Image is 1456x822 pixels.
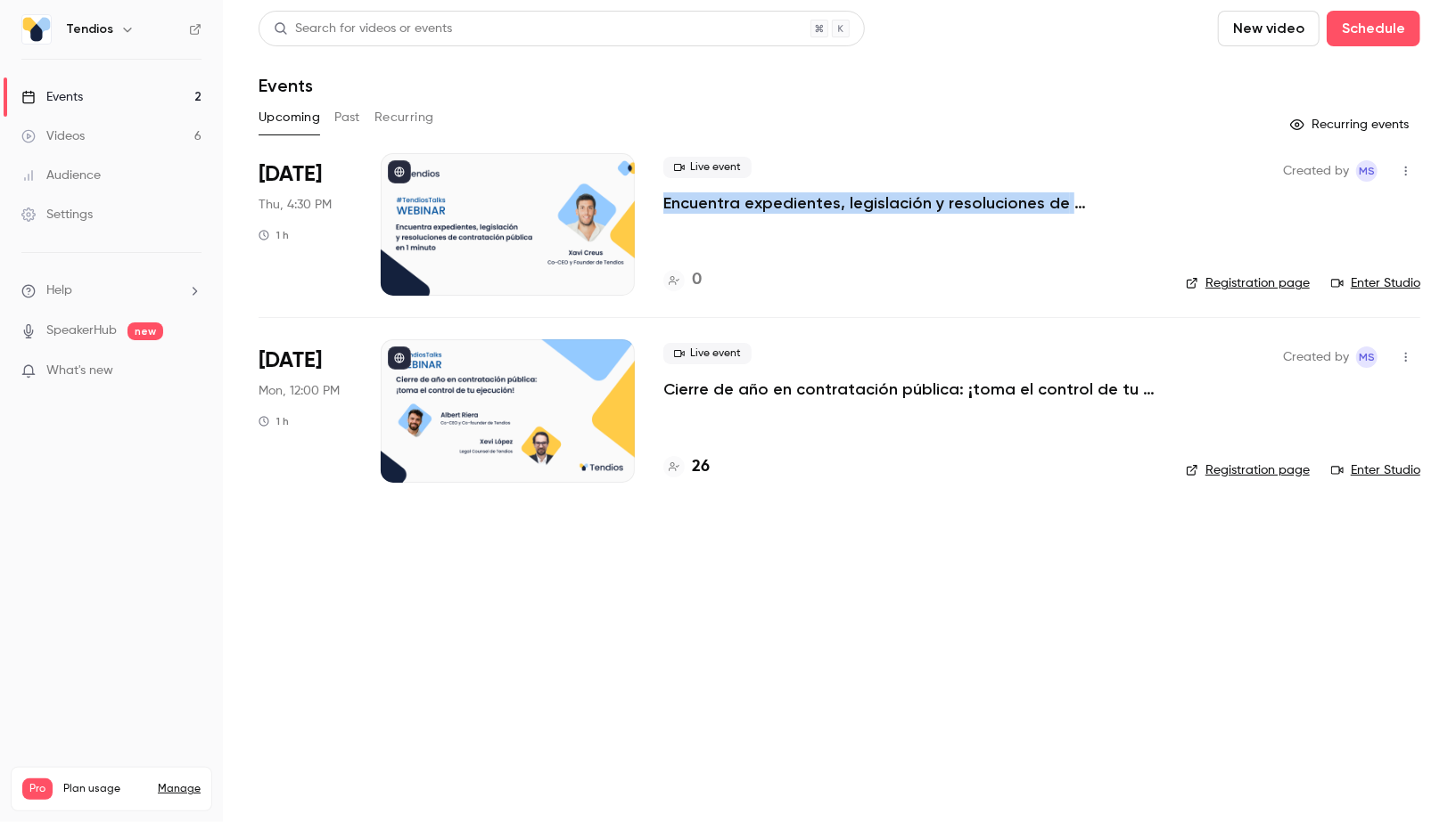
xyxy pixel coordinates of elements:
[158,782,201,796] a: Manage
[663,192,1157,214] a: Encuentra expedientes, legislación y resoluciones de contratación pública en 1 minuto
[21,167,101,184] div: Audience
[128,322,163,340] span: new
[259,75,313,96] h1: Events
[259,153,352,296] div: Sep 25 Thu, 4:30 PM (Europe/Madrid)
[663,378,1157,400] a: Cierre de año en contratación pública: ¡toma el control de tu ejecución!
[663,455,710,479] a: 26
[1331,274,1420,292] a: Enter Studio
[1356,160,1378,182] span: Maria Serra
[1283,346,1349,368] span: Created by
[334,103,360,132] button: Past
[1327,11,1420,46] button: Schedule
[46,281,72,300] span: Help
[21,127,85,145] div: Videos
[259,228,289,242] div: 1 h
[46,362,113,380] span: What's new
[22,15,51,44] img: Tendios
[21,206,93,224] div: Settings
[1218,11,1320,46] button: New video
[21,88,83,106] div: Events
[374,103,434,132] button: Recurring
[1186,461,1310,479] a: Registration page
[259,196,332,214] span: Thu, 4:30 PM
[1359,160,1375,182] span: MS
[1186,274,1310,292] a: Registration page
[663,157,752,178] span: Live event
[663,343,752,364] span: Live event
[259,382,340,400] span: Mon, 12:00 PM
[259,346,322,375] span: [DATE]
[259,414,289,428] div: 1 h
[259,160,322,189] span: [DATE]
[21,281,202,300] li: help-dropdown-opener
[22,778,53,800] span: Pro
[692,268,702,292] h4: 0
[259,339,352,482] div: Oct 20 Mon, 12:00 PM (Europe/Madrid)
[1356,346,1378,368] span: Maria Serra
[1282,110,1420,139] button: Recurring events
[692,455,710,479] h4: 26
[66,20,113,38] h6: Tendios
[1283,160,1349,182] span: Created by
[663,268,702,292] a: 0
[63,782,147,796] span: Plan usage
[259,103,320,132] button: Upcoming
[274,20,452,38] div: Search for videos or events
[1331,461,1420,479] a: Enter Studio
[1359,346,1375,368] span: MS
[46,321,117,340] a: SpeakerHub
